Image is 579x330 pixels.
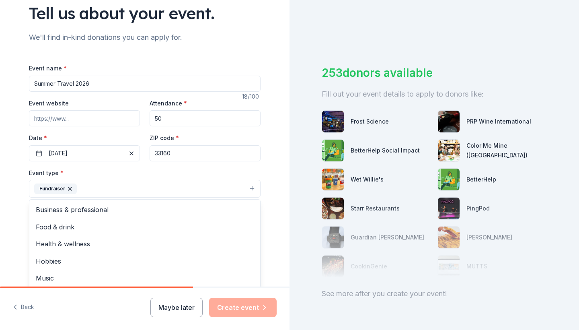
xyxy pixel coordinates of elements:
span: Business & professional [36,204,254,215]
span: Music [36,273,254,283]
span: Hobbies [36,256,254,266]
span: Health & wellness [36,239,254,249]
div: Fundraiser [29,199,261,296]
div: Fundraiser [34,184,77,194]
button: Fundraiser [29,180,261,198]
span: Food & drink [36,222,254,232]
